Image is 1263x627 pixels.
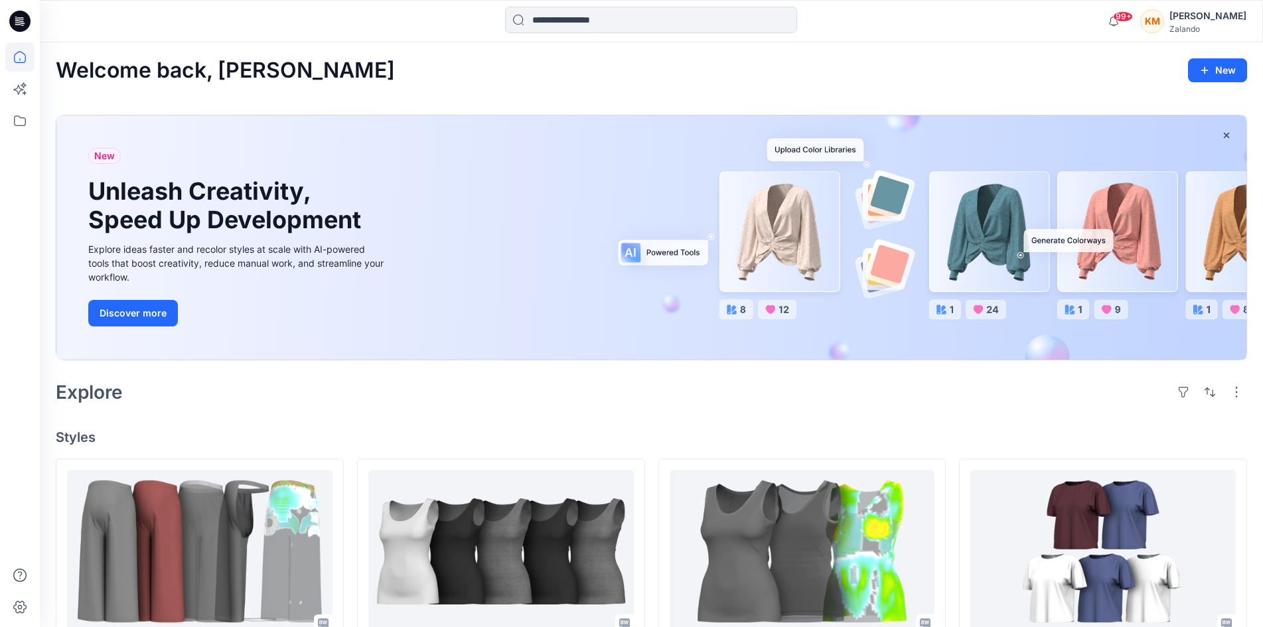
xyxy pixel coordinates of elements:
[1188,58,1247,82] button: New
[88,242,387,284] div: Explore ideas faster and recolor styles at scale with AI-powered tools that boost creativity, red...
[56,382,123,403] h2: Explore
[56,429,1247,445] h4: Styles
[1113,11,1133,22] span: 99+
[1169,24,1246,34] div: Zalando
[88,300,178,326] button: Discover more
[56,58,395,83] h2: Welcome back, [PERSON_NAME]
[88,300,387,326] a: Discover more
[1169,8,1246,24] div: [PERSON_NAME]
[94,148,115,164] span: New
[88,177,367,234] h1: Unleash Creativity, Speed Up Development
[1140,9,1164,33] div: KM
